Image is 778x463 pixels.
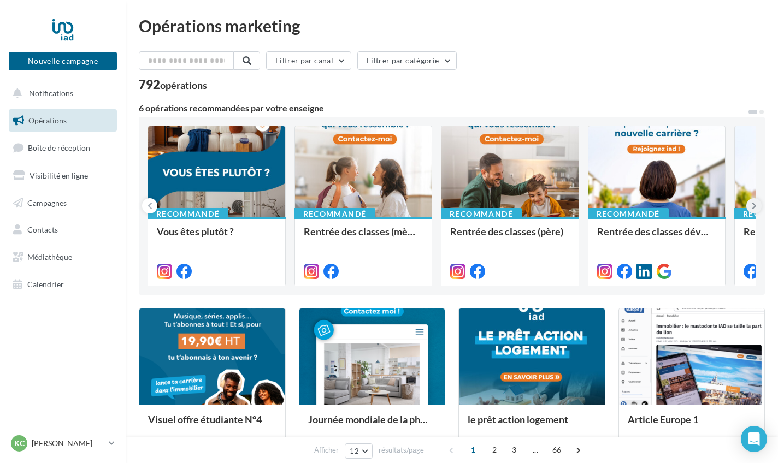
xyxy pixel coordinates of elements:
[7,136,119,159] a: Boîte de réception
[7,273,119,296] a: Calendrier
[266,51,351,70] button: Filtrer par canal
[357,51,457,70] button: Filtrer par catégorie
[7,109,119,132] a: Opérations
[27,252,72,262] span: Médiathèque
[139,17,765,34] div: Opérations marketing
[379,445,424,455] span: résultats/page
[139,79,207,91] div: 792
[7,192,119,215] a: Campagnes
[597,226,717,248] div: Rentrée des classes développement (conseillère)
[628,414,756,436] div: Article Europe 1
[441,208,522,220] div: Recommandé
[148,414,276,436] div: Visuel offre étudiante N°4
[468,414,596,436] div: le prêt action logement
[505,441,523,459] span: 3
[345,443,373,459] button: 12
[7,246,119,269] a: Médiathèque
[7,82,115,105] button: Notifications
[350,447,359,455] span: 12
[308,414,437,436] div: Journée mondiale de la photographie
[9,433,117,454] a: KC [PERSON_NAME]
[148,208,228,220] div: Recommandé
[14,438,25,449] span: KC
[304,226,423,248] div: Rentrée des classes (mère)
[294,208,375,220] div: Recommandé
[9,52,117,70] button: Nouvelle campagne
[741,426,767,452] div: Open Intercom Messenger
[27,280,64,289] span: Calendrier
[314,445,339,455] span: Afficher
[29,88,73,98] span: Notifications
[548,441,566,459] span: 66
[7,164,119,187] a: Visibilité en ligne
[157,226,276,248] div: Vous êtes plutôt ?
[139,104,747,112] div: 6 opérations recommandées par votre enseigne
[32,438,104,449] p: [PERSON_NAME]
[28,116,67,125] span: Opérations
[464,441,482,459] span: 1
[30,171,88,180] span: Visibilité en ligne
[527,441,544,459] span: ...
[27,225,58,234] span: Contacts
[486,441,503,459] span: 2
[7,218,119,241] a: Contacts
[450,226,570,248] div: Rentrée des classes (père)
[27,198,67,207] span: Campagnes
[160,80,207,90] div: opérations
[28,143,90,152] span: Boîte de réception
[588,208,669,220] div: Recommandé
